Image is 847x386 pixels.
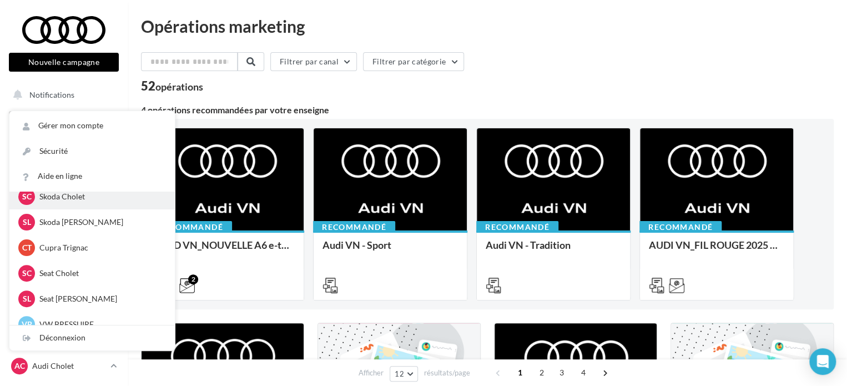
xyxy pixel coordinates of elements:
p: Cupra Trignac [39,242,162,253]
span: 12 [395,369,404,378]
div: Open Intercom Messenger [809,348,836,375]
span: SL [23,293,31,304]
p: Seat Cholet [39,268,162,279]
div: Recommandé [150,221,232,233]
div: 52 [141,80,203,92]
p: VW BRESSUIRE [39,319,162,330]
div: AUDI VN_FIL ROUGE 2025 - A1, Q2, Q3, Q5 et Q4 e-tron [649,239,784,262]
a: Campagnes [7,195,121,218]
button: Notifications [7,83,117,107]
span: résultats/page [424,368,470,378]
span: 2 [533,364,551,382]
span: CT [22,242,32,253]
div: Recommandé [476,221,558,233]
div: 4 opérations recommandées par votre enseigne [141,106,834,114]
div: AUD VN_NOUVELLE A6 e-tron [159,239,295,262]
a: Gérer mon compte [9,113,175,138]
button: Filtrer par canal [270,52,357,71]
span: 1 [511,364,529,382]
div: Opérations marketing [141,18,834,34]
div: Audi VN - Sport [322,239,458,262]
span: Notifications [29,90,74,99]
button: 12 [390,366,418,382]
div: Recommandé [639,221,722,233]
p: Skoda Cholet [39,191,162,202]
span: 4 [574,364,592,382]
p: Seat [PERSON_NAME] [39,293,162,304]
a: Aide en ligne [9,164,175,189]
a: Boîte de réception99+ [7,138,121,162]
button: Filtrer par catégorie [363,52,464,71]
a: Médiathèque [7,222,121,245]
a: Visibilité en ligne [7,167,121,191]
a: Sécurité [9,139,175,164]
button: Nouvelle campagne [9,53,119,72]
span: SL [23,217,31,228]
div: Audi VN - Tradition [486,239,621,262]
p: Skoda [PERSON_NAME] [39,217,162,228]
a: Opérations [7,111,121,134]
div: 2 [188,274,198,284]
a: PLV et print personnalisable [7,250,121,283]
span: SC [22,191,32,202]
p: Audi Cholet [32,360,106,372]
span: Afficher [359,368,384,378]
div: Recommandé [313,221,395,233]
span: VB [22,319,32,330]
a: AC Audi Cholet [9,355,119,377]
span: AC [14,360,25,372]
div: opérations [155,82,203,92]
span: 3 [553,364,571,382]
span: SC [22,268,32,279]
div: Déconnexion [9,325,175,350]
